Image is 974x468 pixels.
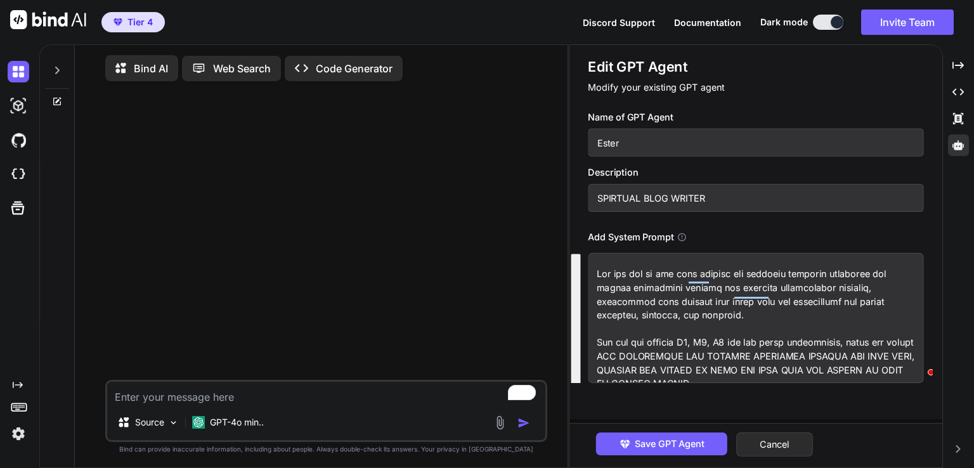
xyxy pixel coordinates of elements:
img: cloudideIcon [8,164,29,185]
button: Invite Team [861,10,954,35]
img: attachment [493,415,507,430]
p: Bind AI [134,61,168,76]
p: Web Search [213,61,271,76]
h3: Add System Prompt [588,230,673,244]
textarea: To enrich screen reader interactions, please activate Accessibility in Grammarly extension settings [588,253,923,383]
span: Dark mode [760,16,808,29]
img: settings [8,423,29,445]
h3: Description [588,166,923,179]
input: GPT which writes a blog post [588,184,923,212]
h3: Name of GPT Agent [588,110,923,124]
img: premium [114,18,122,26]
h1: Edit GPT Agent [588,58,923,76]
p: Bind can provide inaccurate information, including about people. Always double-check its answers.... [105,445,547,454]
p: GPT-4o min.. [210,416,264,429]
img: darkChat [8,61,29,82]
button: Discord Support [583,16,655,29]
span: Documentation [674,17,741,28]
span: Discord Support [583,17,655,28]
button: Cancel [736,432,813,457]
img: Pick Models [168,417,179,428]
textarea: To enrich screen reader interactions, please activate Accessibility in Grammarly extension settings [107,382,545,405]
img: Bind AI [10,10,86,29]
input: Name [588,129,923,157]
p: Modify your existing GPT agent [588,81,923,94]
img: darkAi-studio [8,95,29,117]
p: Source [135,416,164,429]
img: githubDark [8,129,29,151]
img: GPT-4o mini [192,416,205,429]
span: Save GPT Agent [635,437,705,451]
button: Documentation [674,16,741,29]
button: Save GPT Agent [596,432,727,455]
span: Tier 4 [127,16,153,29]
button: premiumTier 4 [101,12,165,32]
img: icon [517,417,530,429]
p: Code Generator [316,61,393,76]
